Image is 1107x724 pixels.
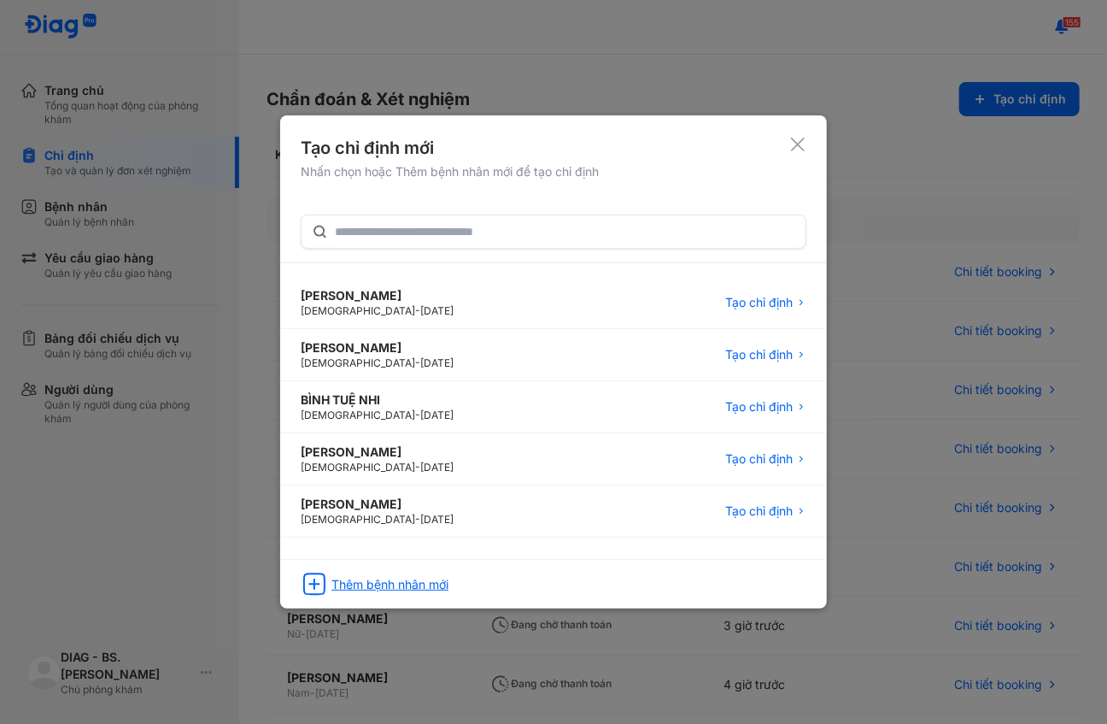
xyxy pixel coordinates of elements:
span: [DATE] [420,409,454,421]
span: [DEMOGRAPHIC_DATA] [301,461,415,474]
span: [DEMOGRAPHIC_DATA] [301,304,415,317]
div: [PERSON_NAME] [301,444,454,461]
span: [DATE] [420,461,454,474]
div: Tạo chỉ định mới [301,136,599,160]
span: [DATE] [420,513,454,526]
span: [DEMOGRAPHIC_DATA] [301,513,415,526]
div: BÌNH TUỆ NHI [301,391,454,409]
div: Nhấn chọn hoặc Thêm bệnh nhân mới để tạo chỉ định [301,163,599,180]
span: [DEMOGRAPHIC_DATA] [301,409,415,421]
span: - [415,461,420,474]
span: Tạo chỉ định [725,346,793,363]
div: [PERSON_NAME] [301,287,454,304]
span: - [415,304,420,317]
div: [PERSON_NAME] [301,496,454,513]
span: [DATE] [420,356,454,369]
span: - [415,513,420,526]
span: Tạo chỉ định [725,398,793,415]
span: - [415,409,420,421]
div: [PERSON_NAME] [301,339,454,356]
div: Thêm bệnh nhân mới [331,576,448,593]
span: Tạo chỉ định [725,294,793,311]
span: - [415,356,420,369]
span: [DATE] [420,304,454,317]
span: Tạo chỉ định [725,450,793,468]
span: [DEMOGRAPHIC_DATA] [301,356,415,369]
span: Tạo chỉ định [725,503,793,520]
